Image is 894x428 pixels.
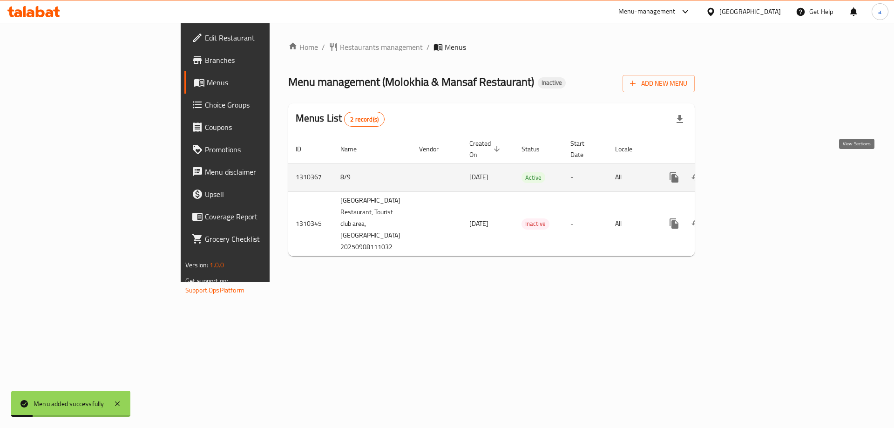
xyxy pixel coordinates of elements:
td: - [563,191,608,256]
span: Menu management ( Molokhia & Mansaf Restaurant ) [288,71,534,92]
span: Inactive [538,79,566,87]
td: - [563,163,608,191]
button: Add New Menu [623,75,695,92]
a: Menus [184,71,330,94]
div: Menu added successfully [34,399,104,409]
a: Grocery Checklist [184,228,330,250]
th: Actions [656,135,760,163]
span: Menus [207,77,323,88]
span: Created On [469,138,503,160]
a: Menu disclaimer [184,161,330,183]
span: Coupons [205,122,323,133]
span: Choice Groups [205,99,323,110]
span: 2 record(s) [345,115,384,124]
span: Status [521,143,552,155]
span: Locale [615,143,644,155]
a: Coupons [184,116,330,138]
div: [GEOGRAPHIC_DATA] [719,7,781,17]
span: Menus [445,41,466,53]
button: Change Status [685,166,708,189]
span: Grocery Checklist [205,233,323,245]
span: Vendor [419,143,451,155]
a: Edit Restaurant [184,27,330,49]
span: Branches [205,54,323,66]
span: Active [521,172,545,183]
span: 1.0.0 [210,259,224,271]
div: Inactive [538,77,566,88]
a: Restaurants management [329,41,423,53]
span: Restaurants management [340,41,423,53]
span: Upsell [205,189,323,200]
button: more [663,166,685,189]
div: Total records count [344,112,385,127]
td: All [608,191,656,256]
span: a [878,7,881,17]
span: [DATE] [469,217,488,230]
button: Change Status [685,212,708,235]
td: [GEOGRAPHIC_DATA] Restaurant, Tourist club area,[GEOGRAPHIC_DATA] 20250908111032 [333,191,412,256]
div: Menu-management [618,6,676,17]
span: Menu disclaimer [205,166,323,177]
h2: Menus List [296,111,385,127]
table: enhanced table [288,135,760,256]
a: Support.OpsPlatform [185,284,244,296]
span: Start Date [570,138,596,160]
span: Add New Menu [630,78,687,89]
li: / [427,41,430,53]
span: ID [296,143,313,155]
div: Export file [669,108,691,130]
span: Get support on: [185,275,228,287]
a: Choice Groups [184,94,330,116]
nav: breadcrumb [288,41,695,53]
span: Name [340,143,369,155]
td: 8/9 [333,163,412,191]
span: [DATE] [469,171,488,183]
td: All [608,163,656,191]
span: Coverage Report [205,211,323,222]
button: more [663,212,685,235]
span: Promotions [205,144,323,155]
a: Promotions [184,138,330,161]
a: Branches [184,49,330,71]
a: Coverage Report [184,205,330,228]
span: Edit Restaurant [205,32,323,43]
a: Upsell [184,183,330,205]
span: Inactive [521,218,549,229]
span: Version: [185,259,208,271]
